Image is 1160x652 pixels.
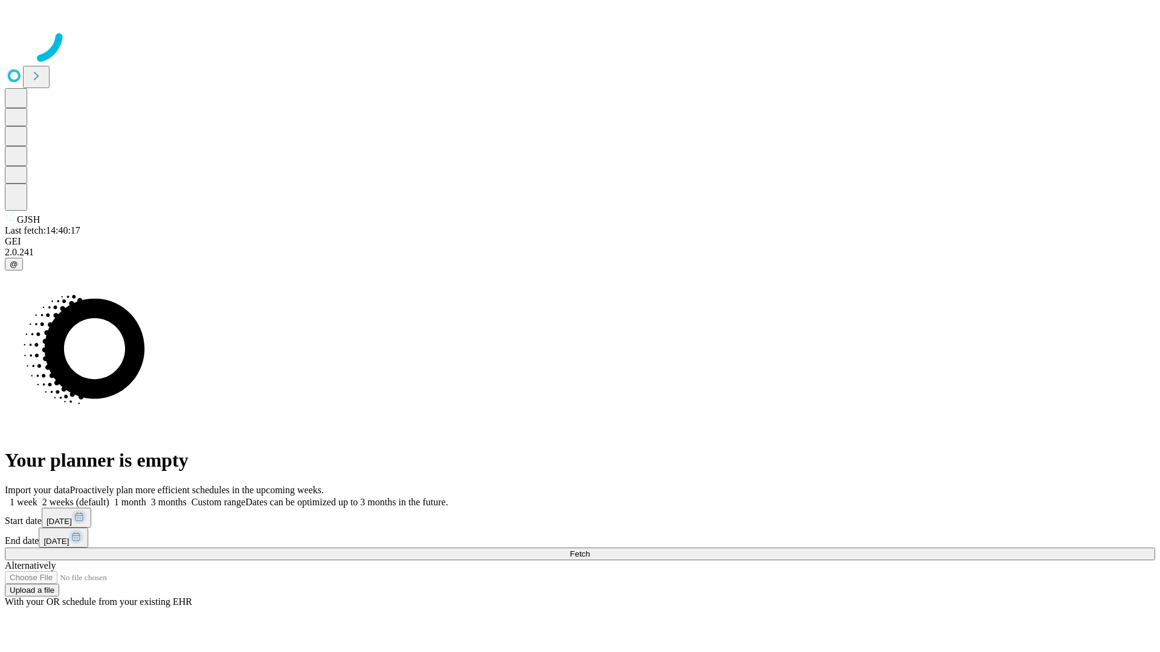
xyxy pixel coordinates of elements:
[39,528,88,548] button: [DATE]
[47,517,72,526] span: [DATE]
[5,528,1155,548] div: End date
[70,485,324,495] span: Proactively plan more efficient schedules in the upcoming weeks.
[43,537,69,546] span: [DATE]
[5,449,1155,471] h1: Your planner is empty
[5,247,1155,258] div: 2.0.241
[114,497,146,507] span: 1 month
[5,548,1155,560] button: Fetch
[151,497,187,507] span: 3 months
[5,508,1155,528] div: Start date
[5,584,59,596] button: Upload a file
[5,485,70,495] span: Import your data
[5,225,80,235] span: Last fetch: 14:40:17
[570,549,590,558] span: Fetch
[5,596,192,607] span: With your OR schedule from your existing EHR
[5,258,23,270] button: @
[10,497,37,507] span: 1 week
[42,497,109,507] span: 2 weeks (default)
[245,497,448,507] span: Dates can be optimized up to 3 months in the future.
[192,497,245,507] span: Custom range
[42,508,91,528] button: [DATE]
[10,260,18,269] span: @
[5,236,1155,247] div: GEI
[17,214,40,225] span: GJSH
[5,560,56,570] span: Alternatively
